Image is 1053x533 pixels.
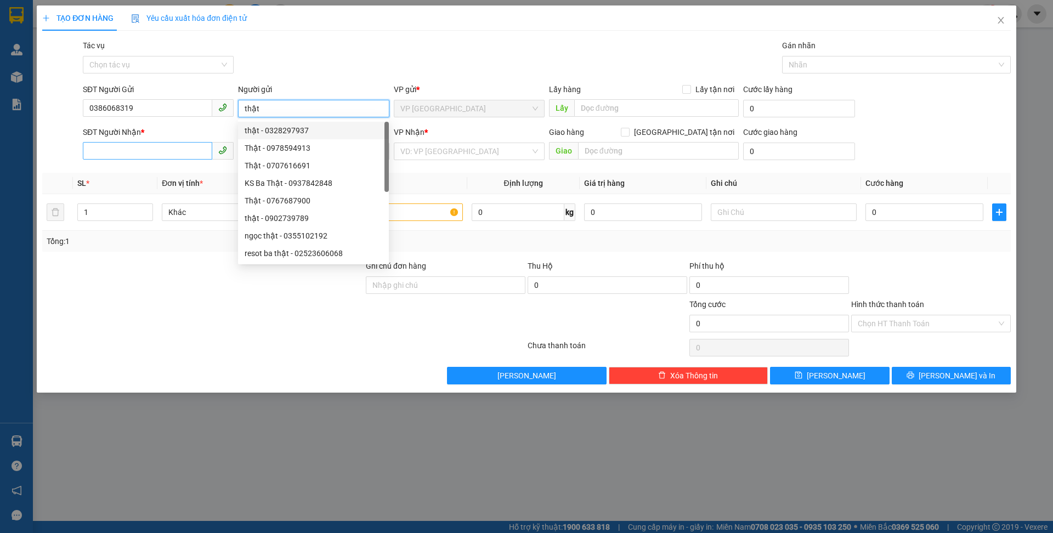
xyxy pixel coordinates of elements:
span: Thu Hộ [528,262,553,270]
div: Thật - 0767687900 [245,195,382,207]
div: Phí thu hộ [689,260,849,276]
span: Yêu cầu xuất hóa đơn điện tử [131,14,247,22]
div: KS Ba Thật - 0937842848 [238,174,389,192]
span: [PERSON_NAME] và In [919,370,995,382]
div: SĐT Người Nhận [83,126,234,138]
span: VP Nhận [394,128,424,137]
div: resot ba thật - 02523606068 [245,247,382,259]
span: Lấy tận nơi [691,83,739,95]
span: 0968278298 [4,71,54,82]
img: icon [131,14,140,23]
div: Thật - 0767687900 [238,192,389,209]
span: phone [218,146,227,155]
input: Cước giao hàng [743,143,855,160]
span: TẠO ĐƠN HÀNG [42,14,114,22]
input: Dọc đường [578,142,739,160]
div: SĐT Người Gửi [83,83,234,95]
span: Lấy hàng [549,85,581,94]
span: close [997,16,1005,25]
button: deleteXóa Thông tin [609,367,768,384]
input: Dọc đường [574,99,739,117]
label: Cước lấy hàng [743,85,792,94]
button: printer[PERSON_NAME] và In [892,367,1011,384]
label: Tác vụ [83,41,105,50]
div: Thật - 0707616691 [238,157,389,174]
span: Giao [549,142,578,160]
span: plus [993,208,1006,217]
span: TZQSIZ75 [87,19,133,31]
div: thật - 0328297937 [238,122,389,139]
input: Cước lấy hàng [743,100,855,117]
strong: Nhà xe Mỹ Loan [4,4,55,35]
label: Hình thức thanh toán [851,300,924,309]
span: Cước hàng [865,179,903,188]
div: Thật - 0978594913 [245,142,382,154]
span: plus [42,14,50,22]
span: VP Thủ Đức [400,100,538,117]
button: plus [992,203,1006,221]
label: Ghi chú đơn hàng [366,262,426,270]
div: Chưa thanh toán [526,339,688,359]
span: delete [658,371,666,380]
span: Đơn vị tính [162,179,203,188]
span: save [795,371,802,380]
input: VD: Bàn, Ghế [316,203,462,221]
div: KS Ba Thật - 0937842848 [245,177,382,189]
span: kg [564,203,575,221]
th: Ghi chú [706,173,861,194]
span: Giao hàng [549,128,584,137]
input: Ghi Chú [711,203,857,221]
span: Xóa Thông tin [670,370,718,382]
span: Định lượng [504,179,543,188]
button: save[PERSON_NAME] [770,367,889,384]
button: delete [47,203,64,221]
label: Cước giao hàng [743,128,797,137]
div: Thật - 0707616691 [245,160,382,172]
span: [GEOGRAPHIC_DATA] tận nơi [630,126,739,138]
div: thật - 0902739789 [238,209,389,227]
div: ngọc thật - 0355102192 [245,230,382,242]
span: [PERSON_NAME] [497,370,556,382]
div: resot ba thật - 02523606068 [238,245,389,262]
button: [PERSON_NAME] [447,367,607,384]
span: printer [907,371,914,380]
span: SL [77,179,86,188]
span: [PERSON_NAME] [807,370,865,382]
div: thật - 0902739789 [245,212,382,224]
div: Người gửi [238,83,389,95]
span: Giá trị hàng [584,179,625,188]
button: Close [986,5,1016,36]
div: thật - 0328297937 [245,124,382,137]
input: 0 [584,203,702,221]
span: Khác [168,204,301,220]
span: Lấy [549,99,574,117]
span: Tổng cước [689,300,726,309]
span: 33 Bác Ái, P Phước Hội, TX Lagi [4,38,52,70]
div: VP gửi [394,83,545,95]
span: phone [218,103,227,112]
div: Tổng: 1 [47,235,406,247]
div: ngọc thật - 0355102192 [238,227,389,245]
label: Gán nhãn [782,41,816,50]
div: Thật - 0978594913 [238,139,389,157]
input: Ghi chú đơn hàng [366,276,525,294]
